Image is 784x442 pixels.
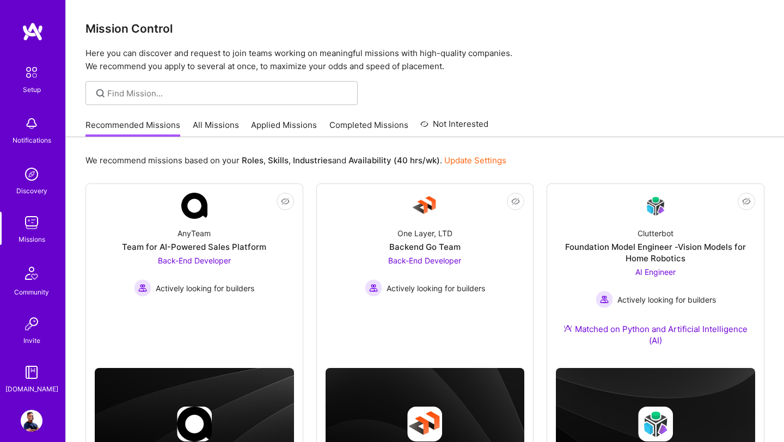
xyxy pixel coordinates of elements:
a: User Avatar [18,410,45,432]
b: Availability (40 hrs/wk) [348,155,440,165]
a: Company LogoAnyTeamTeam for AI-Powered Sales PlatformBack-End Developer Actively looking for buil... [95,193,294,332]
a: Not Interested [420,118,488,137]
a: Company LogoClutterbotFoundation Model Engineer -Vision Models for Home RoboticsAI Engineer Activ... [556,193,755,359]
i: icon EyeClosed [511,197,520,206]
p: We recommend missions based on your , , and . [85,155,506,166]
h3: Mission Control [85,22,764,35]
div: Backend Go Team [389,241,461,253]
img: Company logo [407,407,442,441]
div: Matched on Python and Artificial Intelligence (AI) [556,323,755,346]
img: Actively looking for builders [365,279,382,297]
div: Invite [23,335,40,346]
img: Company logo [638,407,673,441]
img: Invite [21,313,42,335]
img: Company logo [177,407,212,441]
a: Recommended Missions [85,119,180,137]
img: User Avatar [21,410,42,432]
i: icon EyeClosed [742,197,751,206]
div: Community [14,286,49,298]
input: Find Mission... [107,88,350,99]
img: guide book [21,361,42,383]
div: Setup [23,84,41,95]
img: teamwork [21,212,42,234]
div: Discovery [16,185,47,197]
div: Notifications [13,134,51,146]
span: Actively looking for builders [156,283,254,294]
a: Completed Missions [329,119,408,137]
div: [DOMAIN_NAME] [5,383,58,395]
img: Company Logo [642,193,669,219]
img: bell [21,113,42,134]
b: Industries [293,155,332,165]
img: logo [22,22,44,41]
img: Company Logo [412,193,438,219]
img: Community [19,260,45,286]
span: Back-End Developer [158,256,231,265]
img: discovery [21,163,42,185]
span: AI Engineer [635,267,676,277]
img: setup [20,61,43,84]
a: All Missions [193,119,239,137]
span: Actively looking for builders [387,283,485,294]
p: Here you can discover and request to join teams working on meaningful missions with high-quality ... [85,47,764,73]
div: Foundation Model Engineer -Vision Models for Home Robotics [556,241,755,264]
div: One Layer, LTD [397,228,452,239]
div: Missions [19,234,45,245]
a: Update Settings [444,155,506,165]
a: Applied Missions [251,119,317,137]
a: Company LogoOne Layer, LTDBackend Go TeamBack-End Developer Actively looking for buildersActively... [326,193,525,332]
img: Ateam Purple Icon [563,324,572,333]
img: Company Logo [181,193,207,219]
div: Team for AI-Powered Sales Platform [122,241,266,253]
i: icon SearchGrey [94,87,107,100]
div: AnyTeam [177,228,211,239]
img: Actively looking for builders [596,291,613,308]
div: Clutterbot [638,228,673,239]
img: Actively looking for builders [134,279,151,297]
b: Skills [268,155,289,165]
span: Back-End Developer [388,256,461,265]
b: Roles [242,155,264,165]
span: Actively looking for builders [617,294,716,305]
i: icon EyeClosed [281,197,290,206]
